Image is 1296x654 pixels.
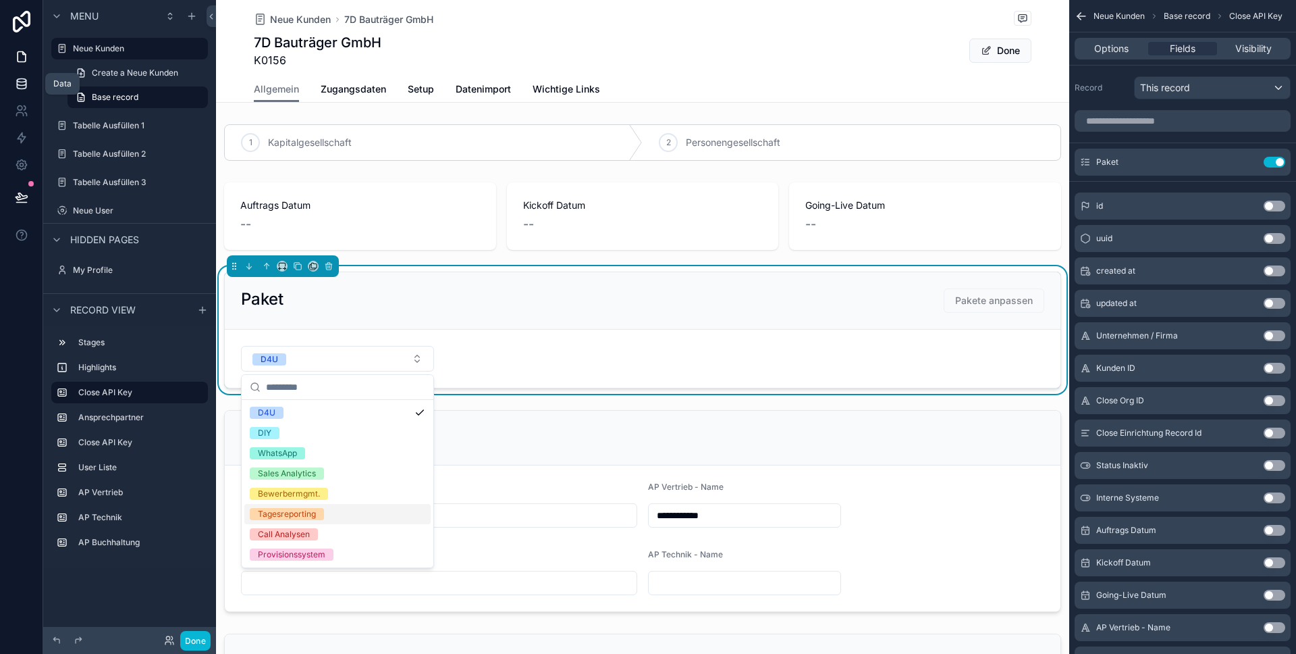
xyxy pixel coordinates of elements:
[73,120,205,131] label: Tabelle Ausfüllen 1
[258,468,316,480] div: Sales Analytics
[78,437,202,448] label: Close API Key
[1096,428,1201,438] span: Close Einrichtung Record Id
[408,82,434,96] span: Setup
[321,77,386,104] a: Zugangsdaten
[258,427,271,439] div: DIY
[252,352,286,366] button: Unselect D_4_U
[1096,363,1135,374] span: Kunden ID
[1094,42,1129,55] span: Options
[1096,460,1148,471] span: Status Inaktiv
[73,43,200,54] label: Neue Kunden
[1096,157,1118,168] span: Paket
[258,508,316,520] div: Tagesreporting
[92,68,178,78] span: Create a Neue Kunden
[1140,81,1190,95] span: This record
[254,13,331,26] a: Neue Kunden
[1235,42,1272,55] span: Visibility
[254,82,299,96] span: Allgemein
[70,9,99,23] span: Menu
[43,326,216,567] div: scrollable content
[1134,76,1291,99] button: This record
[78,512,202,523] label: AP Technik
[254,77,299,103] a: Allgemein
[1096,622,1170,633] span: AP Vertrieb - Name
[270,13,331,26] span: Neue Kunden
[78,337,202,348] label: Stages
[73,205,205,216] label: Neue User
[242,400,433,568] div: Suggestions
[78,412,202,423] label: Ansprechpartner
[92,92,138,103] span: Base record
[51,172,208,193] a: Tabelle Ausfüllen 3
[67,62,208,84] a: Create a Neue Kunden
[1096,557,1151,568] span: Kickoff Datum
[180,631,211,651] button: Done
[53,78,72,89] div: Data
[1096,493,1159,503] span: Interne Systeme
[51,200,208,222] a: Neue User
[258,549,325,561] div: Provisionssystem
[241,346,434,372] button: Select Button
[1096,201,1103,211] span: id
[533,77,600,104] a: Wichtige Links
[78,487,202,498] label: AP Vertrieb
[344,13,433,26] a: 7D Bauträger GmbH
[321,82,386,96] span: Zugangsdaten
[258,528,310,540] div: Call Analysen
[1096,590,1166,601] span: Going-Live Datum
[51,115,208,136] a: Tabelle Ausfüllen 1
[70,233,139,247] span: Hidden pages
[254,52,381,68] span: K0156
[258,447,297,459] div: WhatsApp
[1075,82,1129,93] label: Record
[1093,11,1145,22] span: Neue Kunden
[73,149,205,159] label: Tabelle Ausfüllen 2
[1096,266,1135,276] span: created at
[969,39,1031,63] button: Done
[1096,330,1178,341] span: Unternehmen / Firma
[73,265,205,276] label: My Profile
[258,407,275,419] div: D4U
[78,537,202,548] label: AP Buchhaltung
[51,259,208,281] a: My Profile
[51,143,208,165] a: Tabelle Ausfüllen 2
[67,86,208,108] a: Base record
[78,462,202,473] label: User Liste
[1096,525,1156,536] span: Auftrags Datum
[456,82,511,96] span: Datenimport
[51,38,208,59] a: Neue Kunden
[1096,298,1137,309] span: updated at
[408,77,434,104] a: Setup
[456,77,511,104] a: Datenimport
[1164,11,1210,22] span: Base record
[261,353,278,366] div: D4U
[78,387,197,398] label: Close API Key
[258,488,320,500] div: Bewerbermgmt.
[78,362,202,373] label: Highlights
[1096,233,1112,244] span: uuid
[241,288,283,310] h2: Paket
[1096,395,1144,406] span: Close Org ID
[1170,42,1195,55] span: Fields
[1229,11,1282,22] span: Close API Key
[254,33,381,52] h1: 7D Bauträger GmbH
[73,177,205,188] label: Tabelle Ausfüllen 3
[533,82,600,96] span: Wichtige Links
[70,303,136,317] span: Record view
